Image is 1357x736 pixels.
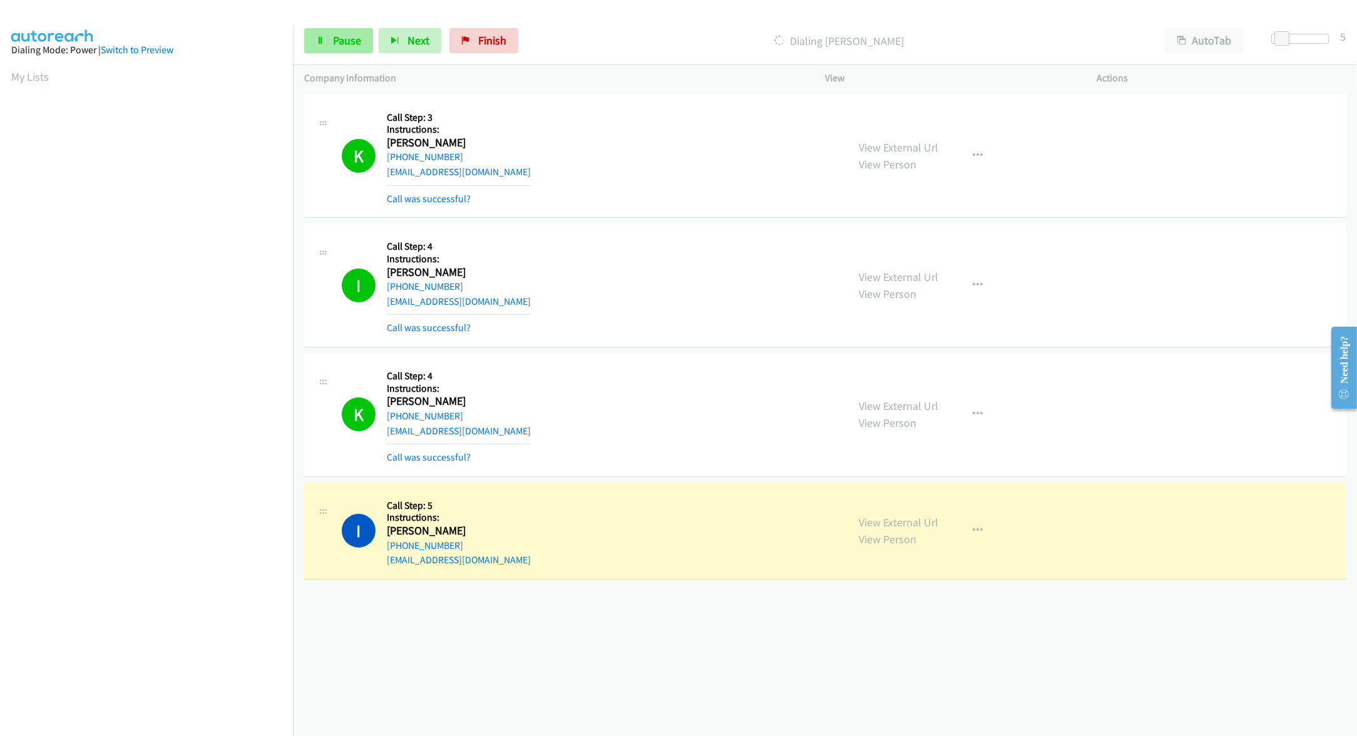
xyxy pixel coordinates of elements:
a: [EMAIL_ADDRESS][DOMAIN_NAME] [387,166,531,178]
h5: Instructions: [387,253,531,265]
a: [PHONE_NUMBER] [387,539,463,551]
div: 5 [1340,28,1346,45]
h2: [PERSON_NAME] [387,265,483,280]
a: View Person [859,532,916,546]
a: View Person [859,287,916,301]
button: Next [379,28,441,53]
iframe: Dialpad [11,96,293,691]
p: Company Information [304,71,802,86]
a: View External Url [859,515,938,529]
h2: [PERSON_NAME] [387,136,483,150]
a: Call was successful? [387,193,471,205]
h1: I [342,268,376,302]
a: Switch to Preview [101,44,173,56]
h5: Call Step: 3 [387,111,531,124]
a: View External Url [859,140,938,155]
a: View Person [859,157,916,171]
p: Actions [1097,71,1346,86]
h5: Call Step: 4 [387,240,531,253]
h1: K [342,397,376,431]
h5: Instructions: [387,511,531,524]
h5: Call Step: 5 [387,499,531,512]
h5: Instructions: [387,123,531,136]
span: Finish [478,33,506,48]
h5: Instructions: [387,382,531,395]
h1: K [342,139,376,173]
a: [PHONE_NUMBER] [387,410,463,422]
a: Call was successful? [387,322,471,334]
a: Pause [304,28,373,53]
span: Pause [333,33,361,48]
h2: [PERSON_NAME] [387,524,531,538]
div: Dialing Mode: Power | [11,43,282,58]
button: AutoTab [1165,28,1243,53]
a: Finish [449,28,518,53]
p: View [825,71,1074,86]
span: Next [407,33,429,48]
a: View External Url [859,399,938,413]
a: [EMAIL_ADDRESS][DOMAIN_NAME] [387,425,531,437]
a: [EMAIL_ADDRESS][DOMAIN_NAME] [387,554,531,566]
h2: [PERSON_NAME] [387,394,531,409]
a: [PHONE_NUMBER] [387,280,463,292]
p: Dialing [PERSON_NAME] [535,33,1143,49]
a: [PHONE_NUMBER] [387,151,463,163]
iframe: Resource Center [1321,318,1357,417]
h5: Call Step: 4 [387,370,531,382]
a: Call was successful? [387,451,471,463]
a: View External Url [859,270,938,284]
a: My Lists [11,69,49,84]
h1: I [342,514,376,548]
a: [EMAIL_ADDRESS][DOMAIN_NAME] [387,295,531,307]
a: View Person [859,416,916,430]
